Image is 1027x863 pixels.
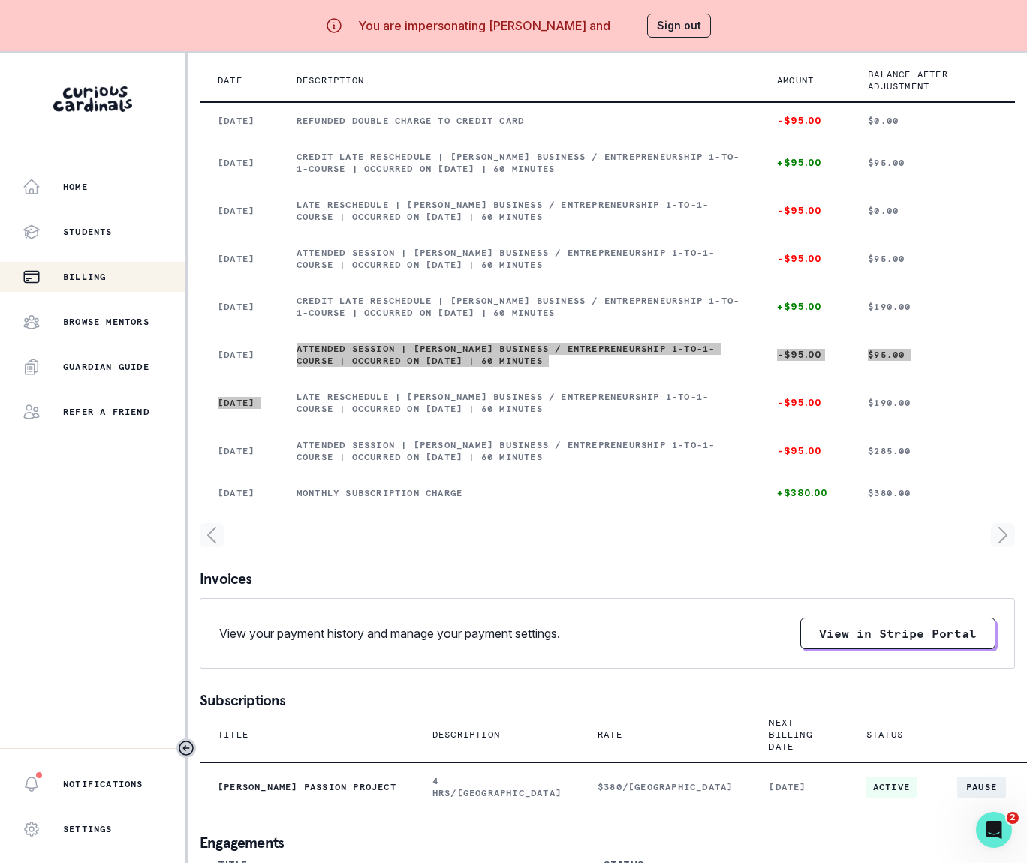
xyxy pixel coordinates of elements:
[63,271,106,283] p: Billing
[358,17,610,35] p: You are impersonating [PERSON_NAME] and
[218,781,396,793] p: [PERSON_NAME] Passion Project
[53,86,132,112] img: Curious Cardinals Logo
[777,74,814,86] p: Amount
[63,316,149,328] p: Browse Mentors
[777,445,832,457] p: -$95.00
[432,729,500,741] p: Description
[219,624,560,642] p: View your payment history and manage your payment settings.
[218,253,261,265] p: [DATE]
[777,349,832,361] p: -$95.00
[777,157,832,169] p: +$95.00
[200,693,1015,708] p: Subscriptions
[866,729,903,741] p: Status
[777,253,832,265] p: -$95.00
[647,14,711,38] button: Sign out
[63,181,88,193] p: Home
[218,74,242,86] p: Date
[868,301,997,313] p: $190.00
[176,738,196,758] button: Toggle sidebar
[63,778,143,790] p: Notifications
[769,717,812,753] p: Next Billing Date
[868,157,997,169] p: $95.00
[297,295,741,319] p: CREDIT Late reschedule | [PERSON_NAME] Business / Entrepreneurship 1-to-1-course | Occurred on [D...
[63,406,149,418] p: Refer a friend
[297,74,364,86] p: Description
[432,775,562,799] p: 4 HRS/[GEOGRAPHIC_DATA]
[800,618,995,649] button: View in Stripe Portal
[200,523,224,547] svg: page left
[957,777,1006,798] button: Pause
[991,523,1015,547] svg: page right
[218,445,261,457] p: [DATE]
[868,253,997,265] p: $95.00
[777,487,832,499] p: +$380.00
[598,729,622,741] p: Rate
[63,823,113,835] p: Settings
[868,487,997,499] p: $380.00
[200,571,1015,586] p: Invoices
[297,151,741,175] p: CREDIT Late reschedule | [PERSON_NAME] Business / Entrepreneurship 1-to-1-course | Occurred on [D...
[777,301,832,313] p: +$95.00
[218,157,261,169] p: [DATE]
[218,487,261,499] p: [DATE]
[976,812,1012,848] iframe: Intercom live chat
[777,397,832,409] p: -$95.00
[297,439,741,463] p: Attended session | [PERSON_NAME] Business / Entrepreneurship 1-to-1-course | Occurred on [DATE] |...
[868,68,979,92] p: Balance after adjustment
[63,361,149,373] p: Guardian Guide
[868,115,997,127] p: $0.00
[218,349,261,361] p: [DATE]
[868,205,997,217] p: $0.00
[777,205,832,217] p: -$95.00
[868,397,997,409] p: $190.00
[866,777,917,798] span: ACTIVE
[1007,812,1019,824] span: 2
[218,115,261,127] p: [DATE]
[297,391,741,415] p: Late reschedule | [PERSON_NAME] Business / Entrepreneurship 1-to-1-course | Occurred on [DATE] | ...
[297,115,741,127] p: refunded double charge to credit card
[297,247,741,271] p: Attended session | [PERSON_NAME] Business / Entrepreneurship 1-to-1-course | Occurred on [DATE] |...
[63,226,113,238] p: Students
[868,445,997,457] p: $285.00
[777,115,832,127] p: -$95.00
[297,199,741,223] p: Late reschedule | [PERSON_NAME] Business / Entrepreneurship 1-to-1-course | Occurred on [DATE] | ...
[868,349,997,361] p: $95.00
[200,835,1015,850] p: Engagements
[218,397,261,409] p: [DATE]
[218,301,261,313] p: [DATE]
[297,343,741,367] p: Attended session | [PERSON_NAME] Business / Entrepreneurship 1-to-1-course | Occurred on [DATE] |...
[218,729,248,741] p: Title
[598,781,733,793] p: $380/[GEOGRAPHIC_DATA]
[297,487,741,499] p: Monthly subscription charge
[769,781,830,793] p: [DATE]
[218,205,261,217] p: [DATE]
